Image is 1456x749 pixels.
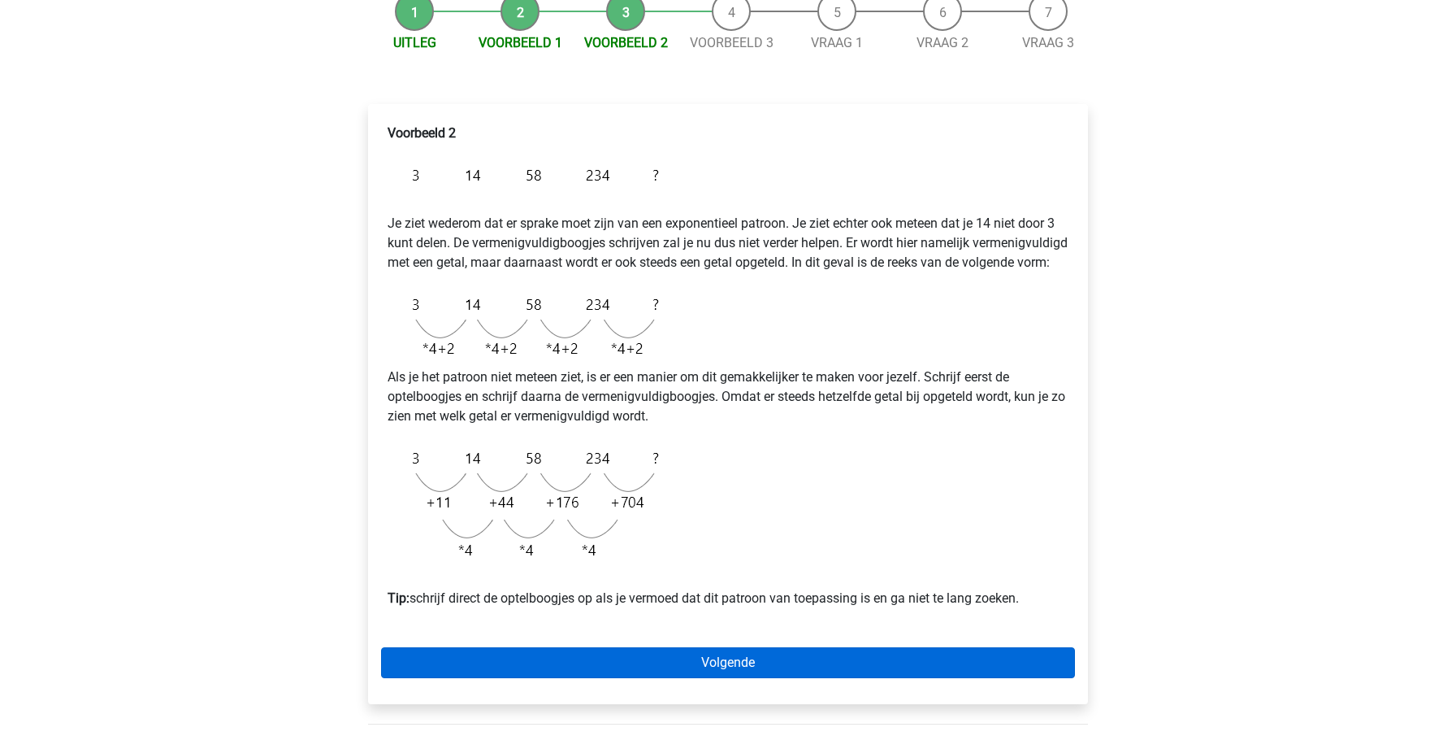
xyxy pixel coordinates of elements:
[388,156,667,194] img: Exponential_Example_2_1.png
[388,439,667,569] img: Exponential_Example_2_3.png
[388,125,456,141] b: Voorbeeld 2
[393,35,436,50] a: Uitleg
[584,35,668,50] a: Voorbeeld 2
[388,368,1068,426] p: Als je het patroon niet meteen ziet, is er een manier om dit gemakkelijker te maken voor jezelf. ...
[381,647,1075,678] a: Volgende
[388,194,1068,272] p: Je ziet wederom dat er sprake moet zijn van een exponentieel patroon. Je ziet echter ook meteen d...
[388,285,667,368] img: Exponential_Example_2_2.png
[811,35,863,50] a: Vraag 1
[1022,35,1074,50] a: Vraag 3
[479,35,562,50] a: Voorbeeld 1
[388,590,409,606] b: Tip:
[690,35,773,50] a: Voorbeeld 3
[916,35,968,50] a: Vraag 2
[388,569,1068,608] p: schrijf direct de optelboogjes op als je vermoed dat dit patroon van toepassing is en ga niet te ...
